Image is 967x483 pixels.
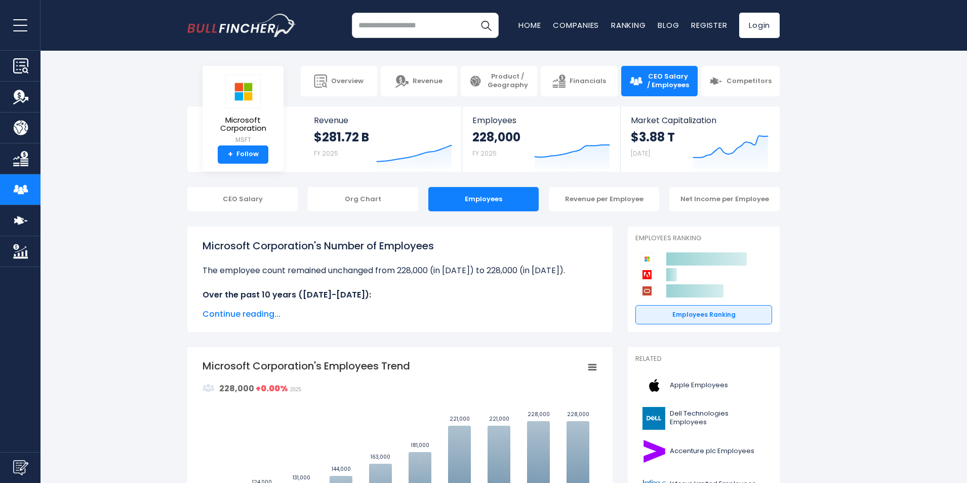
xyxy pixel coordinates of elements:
li: The employee count remained unchanged from 228,000 (in [DATE]) to 228,000 (in [DATE]). [203,265,597,277]
a: Blog [658,20,679,30]
span: Dell Technologies Employees [670,410,766,427]
strong: + [228,150,233,159]
text: 181,000 [411,441,429,449]
small: MSFT [211,135,275,144]
img: graph_employee_icon.svg [203,382,215,394]
text: 221,000 [489,415,509,423]
div: CEO Salary [187,187,298,211]
span: Accenture plc Employees [670,447,754,456]
span: Overview [331,77,364,86]
a: Product / Geography [461,66,537,96]
strong: + [256,383,288,394]
a: Dell Technologies Employees [635,404,772,432]
span: Apple Employees [670,381,728,390]
strong: 0.00% [261,383,288,394]
span: CEO Salary / Employees [647,72,690,90]
strong: 228,000 [472,129,520,145]
a: Revenue [381,66,457,96]
strong: $3.88 T [631,129,675,145]
span: 2025 [290,387,301,392]
a: Apple Employees [635,371,772,399]
span: Market Capitalization [631,116,769,125]
b: Over the past 10 years ([DATE]-[DATE]): [203,289,371,301]
a: Accenture plc Employees [635,437,772,465]
a: Revenue $281.72 B FY 2025 [304,106,462,172]
text: 228,000 [567,411,589,418]
img: Adobe competitors logo [640,268,654,281]
h1: Microsoft Corporation's Number of Employees [203,238,597,253]
span: Competitors [727,77,772,86]
img: ACN logo [641,440,667,463]
text: 221,000 [450,415,470,423]
a: Companies [553,20,599,30]
a: Competitors [701,66,780,96]
strong: 228,000 [219,383,254,394]
small: FY 2025 [314,149,338,158]
a: Ranking [611,20,646,30]
a: +Follow [218,145,268,164]
img: Microsoft Corporation competitors logo [640,252,654,266]
strong: $281.72 B [314,129,369,145]
p: Related [635,355,772,363]
span: Revenue [314,116,452,125]
span: Revenue [413,77,442,86]
a: Login [739,13,780,38]
img: Oracle Corporation competitors logo [640,284,654,298]
img: AAPL logo [641,374,667,397]
p: Employees Ranking [635,234,772,243]
span: Continue reading... [203,308,597,320]
div: Revenue per Employee [549,187,659,211]
div: Org Chart [308,187,418,211]
div: Employees [428,187,539,211]
a: Financials [541,66,617,96]
li: at Microsoft Corporation was 228,000 in fiscal year [DATE]. [203,301,597,313]
a: Go to homepage [187,14,296,37]
a: Microsoft Corporation MSFT [210,74,276,145]
a: Employees Ranking [635,305,772,324]
a: Home [518,20,541,30]
small: [DATE] [631,149,650,158]
a: CEO Salary / Employees [621,66,698,96]
text: 131,000 [293,474,310,481]
button: Search [473,13,499,38]
a: Overview [301,66,377,96]
small: FY 2025 [472,149,497,158]
text: 163,000 [371,453,390,461]
span: Financials [570,77,606,86]
tspan: Microsoft Corporation's Employees Trend [203,359,410,373]
span: Microsoft Corporation [211,116,275,133]
img: DELL logo [641,407,667,430]
a: Market Capitalization $3.88 T [DATE] [621,106,779,172]
a: Employees 228,000 FY 2025 [462,106,620,172]
span: Employees [472,116,610,125]
text: 228,000 [528,411,550,418]
span: Product / Geography [486,72,529,90]
div: Net Income per Employee [669,187,780,211]
b: The highest number of employees [213,301,354,313]
img: bullfincher logo [187,14,296,37]
text: 144,000 [332,465,351,473]
a: Register [691,20,727,30]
